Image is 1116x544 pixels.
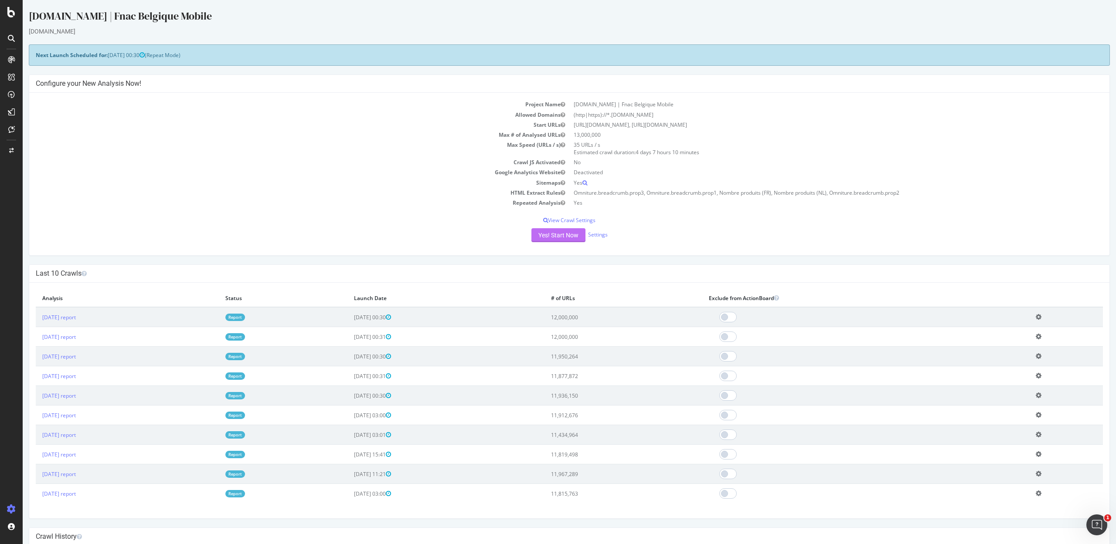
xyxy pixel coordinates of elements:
td: 12,000,000 [522,307,680,327]
a: [DATE] report [20,412,53,419]
span: [DATE] 00:30 [331,353,368,360]
span: [DATE] 03:01 [331,431,368,439]
a: [DATE] report [20,451,53,458]
a: Report [203,372,222,380]
a: Report [203,314,222,321]
h4: Crawl History [13,532,1080,541]
a: Report [203,353,222,360]
td: Yes [547,178,1080,188]
td: Sitemaps [13,178,547,188]
button: Yes! Start Now [509,228,563,242]
a: [DATE] report [20,333,53,341]
a: Report [203,490,222,497]
td: 11,819,498 [522,445,680,464]
td: Max # of Analysed URLs [13,130,547,140]
span: 4 days 7 hours 10 minutes [613,149,677,156]
td: Deactivated [547,167,1080,177]
div: [DOMAIN_NAME] | Fnac Belgique Mobile [6,9,1087,27]
a: [DATE] report [20,470,53,478]
th: Status [196,289,325,307]
td: Start URLs [13,120,547,130]
td: 11,815,763 [522,484,680,503]
span: [DATE] 03:00 [331,412,368,419]
span: [DATE] 03:00 [331,490,368,497]
a: [DATE] report [20,314,53,321]
td: Project Name [13,99,547,109]
a: [DATE] report [20,372,53,380]
a: Report [203,392,222,399]
th: Analysis [13,289,196,307]
iframe: Intercom live chat [1086,514,1107,535]
h4: Last 10 Crawls [13,269,1080,278]
th: Launch Date [325,289,522,307]
strong: Next Launch Scheduled for: [13,51,85,59]
td: No [547,157,1080,167]
a: Report [203,451,222,458]
td: 11,967,289 [522,464,680,484]
td: Omniture.breadcrumb.prop3, Omniture.breadcrumb.prop1, Nombre produits (FR), Nombre produits (NL),... [547,188,1080,198]
td: [DOMAIN_NAME] | Fnac Belgique Mobile [547,99,1080,109]
td: 11,936,150 [522,386,680,405]
span: 1 [1104,514,1111,521]
td: 13,000,000 [547,130,1080,140]
td: 11,950,264 [522,347,680,366]
td: 12,000,000 [522,327,680,347]
td: Google Analytics Website [13,167,547,177]
div: (Repeat Mode) [6,44,1087,66]
td: HTML Extract Rules [13,188,547,198]
a: [DATE] report [20,431,53,439]
td: (http|https)://*.[DOMAIN_NAME] [547,110,1080,120]
td: 11,877,872 [522,366,680,386]
span: [DATE] 00:30 [85,51,122,59]
td: Repeated Analysis [13,198,547,208]
td: Allowed Domains [13,110,547,120]
h4: Configure your New Analysis Now! [13,79,1080,88]
span: [DATE] 00:30 [331,392,368,399]
a: [DATE] report [20,490,53,497]
span: [DATE] 11:21 [331,470,368,478]
span: [DATE] 00:31 [331,333,368,341]
td: Crawl JS Activated [13,157,547,167]
span: [DATE] 15:41 [331,451,368,458]
th: Exclude from ActionBoard [680,289,1007,307]
a: Report [203,412,222,419]
p: View Crawl Settings [13,216,1080,224]
a: Report [203,470,222,478]
td: 11,434,964 [522,425,680,445]
th: # of URLs [522,289,680,307]
td: 11,912,676 [522,405,680,425]
a: [DATE] report [20,353,53,360]
a: [DATE] report [20,392,53,399]
div: [DOMAIN_NAME] [6,27,1087,36]
a: Report [203,431,222,439]
td: Yes [547,198,1080,208]
a: Report [203,333,222,341]
td: 35 URLs / s Estimated crawl duration: [547,140,1080,157]
span: [DATE] 00:31 [331,372,368,380]
td: Max Speed (URLs / s) [13,140,547,157]
td: [URL][DOMAIN_NAME], [URL][DOMAIN_NAME] [547,120,1080,130]
a: Settings [565,231,585,238]
span: [DATE] 00:30 [331,314,368,321]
